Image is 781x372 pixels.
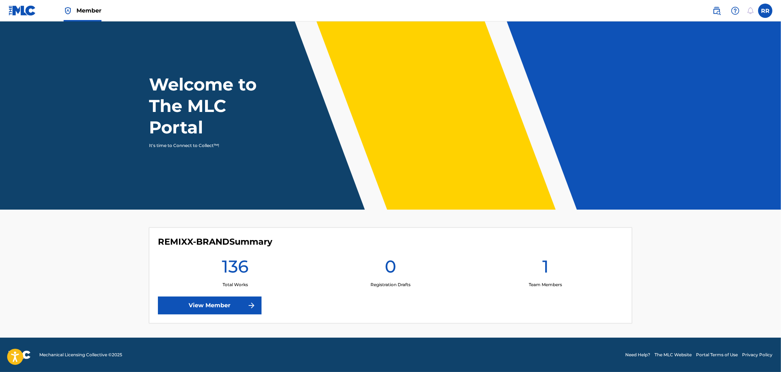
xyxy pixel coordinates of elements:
[149,74,283,138] h1: Welcome to The MLC Portal
[76,6,101,15] span: Member
[747,7,754,14] div: Notifications
[158,297,262,314] a: View Member
[655,352,692,358] a: The MLC Website
[529,282,562,288] p: Team Members
[542,256,549,282] h1: 1
[64,6,72,15] img: Top Rightsholder
[247,301,256,310] img: f7272a7cc735f4ea7f67.svg
[625,352,650,358] a: Need Help?
[39,352,122,358] span: Mechanical Licensing Collective © 2025
[758,4,772,18] div: User Menu
[149,142,273,149] p: It's time to Connect to Collect™!
[158,236,272,247] h4: REMIXX-BRAND
[745,338,781,372] iframe: Chat Widget
[385,256,396,282] h1: 0
[370,282,411,288] p: Registration Drafts
[222,256,249,282] h1: 136
[696,352,738,358] a: Portal Terms of Use
[9,351,31,359] img: logo
[731,6,740,15] img: help
[710,4,724,18] a: Public Search
[712,6,721,15] img: search
[728,4,742,18] div: Help
[9,5,36,16] img: MLC Logo
[223,282,248,288] p: Total Works
[742,352,772,358] a: Privacy Policy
